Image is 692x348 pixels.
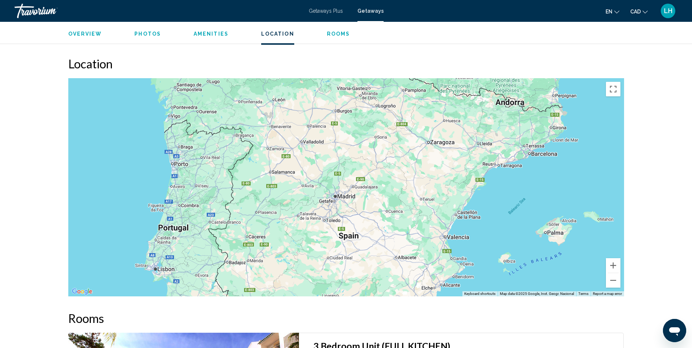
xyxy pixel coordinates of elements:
[664,7,672,15] span: LH
[606,6,619,17] button: Change language
[327,31,350,37] button: Rooms
[134,31,161,37] button: Photos
[606,258,620,273] button: Zoom in
[464,291,495,296] button: Keyboard shortcuts
[68,311,624,325] h2: Rooms
[68,56,624,71] h2: Location
[659,3,677,19] button: User Menu
[630,6,648,17] button: Change currency
[194,31,228,37] button: Amenities
[15,4,302,18] a: Travorium
[70,287,94,296] img: Google
[357,8,384,14] a: Getaways
[70,287,94,296] a: Open this area in Google Maps (opens a new window)
[663,319,686,342] iframe: Button to launch messaging window
[309,8,343,14] a: Getaways Plus
[500,292,574,296] span: Map data ©2025 Google, Inst. Geogr. Nacional
[68,31,102,37] button: Overview
[606,82,620,96] button: Toggle fullscreen view
[606,9,612,15] span: en
[630,9,641,15] span: CAD
[261,31,294,37] button: Location
[593,292,622,296] a: Report a map error
[606,273,620,288] button: Zoom out
[578,292,588,296] a: Terms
